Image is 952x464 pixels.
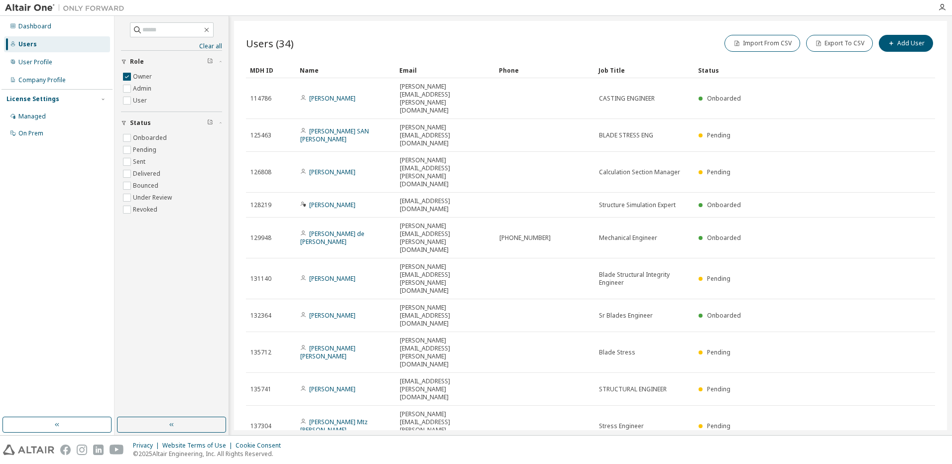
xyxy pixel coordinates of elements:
[300,344,356,360] a: [PERSON_NAME] [PERSON_NAME]
[130,119,151,127] span: Status
[309,168,356,176] a: [PERSON_NAME]
[121,51,222,73] button: Role
[599,234,657,242] span: Mechanical Engineer
[77,445,87,455] img: instagram.svg
[207,119,213,127] span: Clear filter
[599,271,690,287] span: Blade Structural Integrity Engineer
[599,312,653,320] span: Sr Blades Engineer
[133,156,147,168] label: Sent
[250,422,271,430] span: 137304
[18,129,43,137] div: On Prem
[707,311,741,320] span: Onboarded
[18,58,52,66] div: User Profile
[246,36,294,50] span: Users (34)
[18,40,37,48] div: Users
[599,385,667,393] span: STRUCTURAL ENGINEER
[6,95,59,103] div: License Settings
[400,304,490,328] span: [PERSON_NAME][EMAIL_ADDRESS][DOMAIN_NAME]
[309,94,356,103] a: [PERSON_NAME]
[18,76,66,84] div: Company Profile
[400,156,490,188] span: [PERSON_NAME][EMAIL_ADDRESS][PERSON_NAME][DOMAIN_NAME]
[133,132,169,144] label: Onboarded
[130,58,144,66] span: Role
[121,112,222,134] button: Status
[18,22,51,30] div: Dashboard
[250,201,271,209] span: 128219
[599,422,644,430] span: Stress Engineer
[400,337,490,368] span: [PERSON_NAME][EMAIL_ADDRESS][PERSON_NAME][DOMAIN_NAME]
[698,62,883,78] div: Status
[236,442,287,450] div: Cookie Consent
[309,311,356,320] a: [PERSON_NAME]
[309,274,356,283] a: [PERSON_NAME]
[400,263,490,295] span: [PERSON_NAME][EMAIL_ADDRESS][PERSON_NAME][DOMAIN_NAME]
[879,35,933,52] button: Add User
[599,348,635,356] span: Blade Stress
[400,377,490,401] span: [EMAIL_ADDRESS][PERSON_NAME][DOMAIN_NAME]
[707,422,730,430] span: Pending
[599,168,680,176] span: Calculation Section Manager
[707,233,741,242] span: Onboarded
[707,94,741,103] span: Onboarded
[207,58,213,66] span: Clear filter
[250,312,271,320] span: 132364
[133,168,162,180] label: Delivered
[5,3,129,13] img: Altair One
[724,35,800,52] button: Import From CSV
[133,204,159,216] label: Revoked
[400,83,490,115] span: [PERSON_NAME][EMAIL_ADDRESS][PERSON_NAME][DOMAIN_NAME]
[250,275,271,283] span: 131140
[250,348,271,356] span: 135712
[599,201,676,209] span: Structure Simulation Expert
[300,127,369,143] a: [PERSON_NAME] SAN [PERSON_NAME]
[499,234,551,242] span: [PHONE_NUMBER]
[707,385,730,393] span: Pending
[707,131,730,139] span: Pending
[309,385,356,393] a: [PERSON_NAME]
[599,131,653,139] span: BLADE STRESS ENG
[60,445,71,455] img: facebook.svg
[707,201,741,209] span: Onboarded
[110,445,124,455] img: youtube.svg
[400,410,490,442] span: [PERSON_NAME][EMAIL_ADDRESS][PERSON_NAME][DOMAIN_NAME]
[300,418,367,434] a: [PERSON_NAME] Mtz [PERSON_NAME]
[133,144,158,156] label: Pending
[133,95,149,107] label: User
[309,201,356,209] a: [PERSON_NAME]
[133,442,162,450] div: Privacy
[499,62,591,78] div: Phone
[707,348,730,356] span: Pending
[806,35,873,52] button: Export To CSV
[598,62,690,78] div: Job Title
[300,62,391,78] div: Name
[18,113,46,120] div: Managed
[250,131,271,139] span: 125463
[399,62,491,78] div: Email
[162,442,236,450] div: Website Terms of Use
[400,222,490,254] span: [PERSON_NAME][EMAIL_ADDRESS][PERSON_NAME][DOMAIN_NAME]
[250,234,271,242] span: 129948
[300,230,364,246] a: [PERSON_NAME] de [PERSON_NAME]
[400,197,490,213] span: [EMAIL_ADDRESS][DOMAIN_NAME]
[599,95,655,103] span: CASTING ENGINEER
[121,42,222,50] a: Clear all
[133,180,160,192] label: Bounced
[133,450,287,458] p: © 2025 Altair Engineering, Inc. All Rights Reserved.
[250,95,271,103] span: 114786
[133,83,153,95] label: Admin
[250,168,271,176] span: 126808
[250,62,292,78] div: MDH ID
[707,274,730,283] span: Pending
[133,71,154,83] label: Owner
[133,192,174,204] label: Under Review
[250,385,271,393] span: 135741
[3,445,54,455] img: altair_logo.svg
[707,168,730,176] span: Pending
[93,445,104,455] img: linkedin.svg
[400,123,490,147] span: [PERSON_NAME][EMAIL_ADDRESS][DOMAIN_NAME]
